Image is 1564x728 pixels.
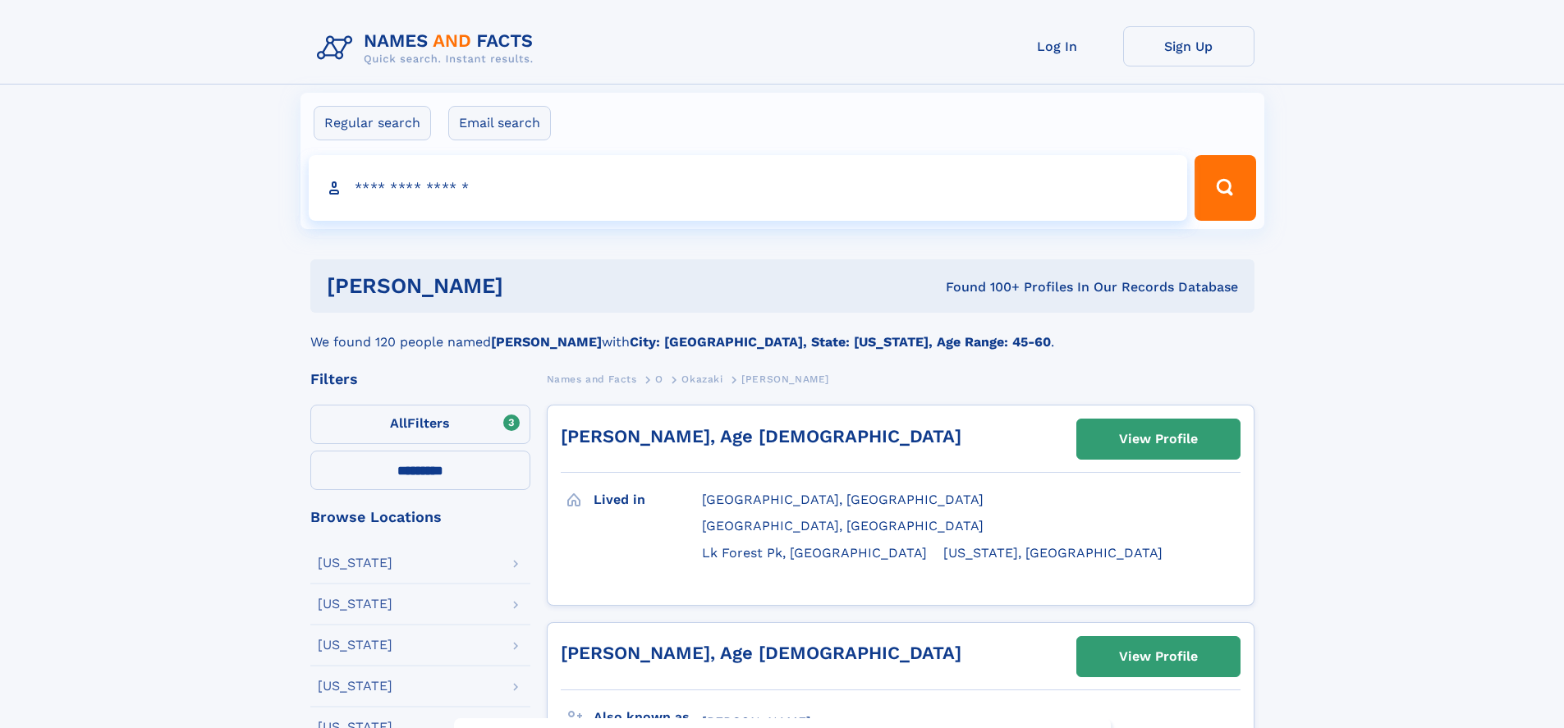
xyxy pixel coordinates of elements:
[724,278,1238,296] div: Found 100+ Profiles In Our Records Database
[390,415,407,431] span: All
[681,369,722,389] a: Okazaki
[655,373,663,385] span: O
[448,106,551,140] label: Email search
[310,405,530,444] label: Filters
[1119,638,1198,675] div: View Profile
[1077,637,1240,676] a: View Profile
[1195,155,1255,221] button: Search Button
[741,373,829,385] span: [PERSON_NAME]
[992,26,1123,66] a: Log In
[561,426,961,446] a: [PERSON_NAME], Age [DEMOGRAPHIC_DATA]
[561,643,961,663] a: [PERSON_NAME], Age [DEMOGRAPHIC_DATA]
[1077,419,1240,459] a: View Profile
[1119,420,1198,458] div: View Profile
[702,518,984,533] span: [GEOGRAPHIC_DATA], [GEOGRAPHIC_DATA]
[491,334,602,350] b: [PERSON_NAME]
[318,556,392,570] div: [US_STATE]
[547,369,637,389] a: Names and Facts
[655,369,663,389] a: O
[314,106,431,140] label: Regular search
[630,334,1051,350] b: City: [GEOGRAPHIC_DATA], State: [US_STATE], Age Range: 45-60
[318,598,392,611] div: [US_STATE]
[318,639,392,652] div: [US_STATE]
[702,545,927,561] span: Lk Forest Pk, [GEOGRAPHIC_DATA]
[1123,26,1254,66] a: Sign Up
[943,545,1163,561] span: [US_STATE], [GEOGRAPHIC_DATA]
[310,372,530,387] div: Filters
[702,492,984,507] span: [GEOGRAPHIC_DATA], [GEOGRAPHIC_DATA]
[309,155,1188,221] input: search input
[310,26,547,71] img: Logo Names and Facts
[310,313,1254,352] div: We found 120 people named with .
[681,373,722,385] span: Okazaki
[327,276,725,296] h1: [PERSON_NAME]
[594,486,702,514] h3: Lived in
[310,510,530,524] div: Browse Locations
[318,680,392,693] div: [US_STATE]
